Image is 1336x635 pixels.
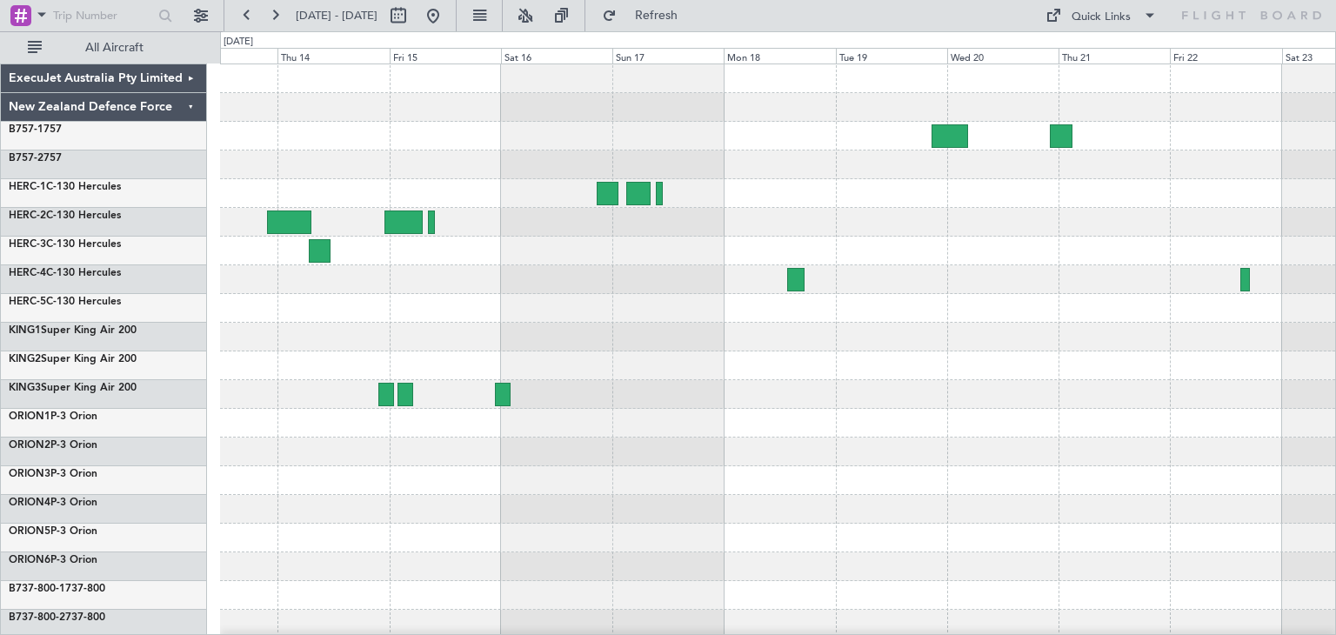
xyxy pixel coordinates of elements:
a: B757-2757 [9,153,62,164]
span: HERC-5 [9,297,46,307]
span: KING2 [9,354,41,364]
span: ORION1 [9,411,50,422]
div: [DATE] [224,35,253,50]
span: HERC-2 [9,211,46,221]
a: ORION3P-3 Orion [9,469,97,479]
a: B737-800-2737-800 [9,612,105,623]
span: ORION4 [9,498,50,508]
span: HERC-4 [9,268,46,278]
span: ORION6 [9,555,50,565]
div: Tue 19 [836,48,947,63]
div: Fri 15 [390,48,501,63]
a: ORION4P-3 Orion [9,498,97,508]
span: [DATE] - [DATE] [296,8,377,23]
button: All Aircraft [19,34,189,62]
span: ORION3 [9,469,50,479]
div: Sat 16 [501,48,612,63]
input: Trip Number [53,3,153,29]
a: B757-1757 [9,124,62,135]
button: Refresh [594,2,698,30]
div: Quick Links [1072,9,1131,26]
span: Refresh [620,10,693,22]
span: KING1 [9,325,41,336]
span: B737-800-1 [9,584,65,594]
a: ORION2P-3 Orion [9,440,97,451]
a: B737-800-1737-800 [9,584,105,594]
span: B757-2 [9,153,43,164]
a: KING3Super King Air 200 [9,383,137,393]
a: HERC-2C-130 Hercules [9,211,121,221]
span: HERC-1 [9,182,46,192]
span: ORION5 [9,526,50,537]
a: HERC-1C-130 Hercules [9,182,121,192]
div: Thu 14 [277,48,389,63]
button: Quick Links [1037,2,1166,30]
a: ORION1P-3 Orion [9,411,97,422]
span: HERC-3 [9,239,46,250]
span: B737-800-2 [9,612,65,623]
div: Thu 21 [1059,48,1170,63]
a: KING1Super King Air 200 [9,325,137,336]
span: ORION2 [9,440,50,451]
a: HERC-3C-130 Hercules [9,239,121,250]
a: HERC-5C-130 Hercules [9,297,121,307]
span: All Aircraft [45,42,184,54]
a: HERC-4C-130 Hercules [9,268,121,278]
a: ORION5P-3 Orion [9,526,97,537]
div: Wed 20 [947,48,1059,63]
span: KING3 [9,383,41,393]
div: Sun 17 [612,48,724,63]
div: Wed 13 [166,48,277,63]
a: KING2Super King Air 200 [9,354,137,364]
div: Mon 18 [724,48,835,63]
div: Fri 22 [1170,48,1281,63]
span: B757-1 [9,124,43,135]
a: ORION6P-3 Orion [9,555,97,565]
